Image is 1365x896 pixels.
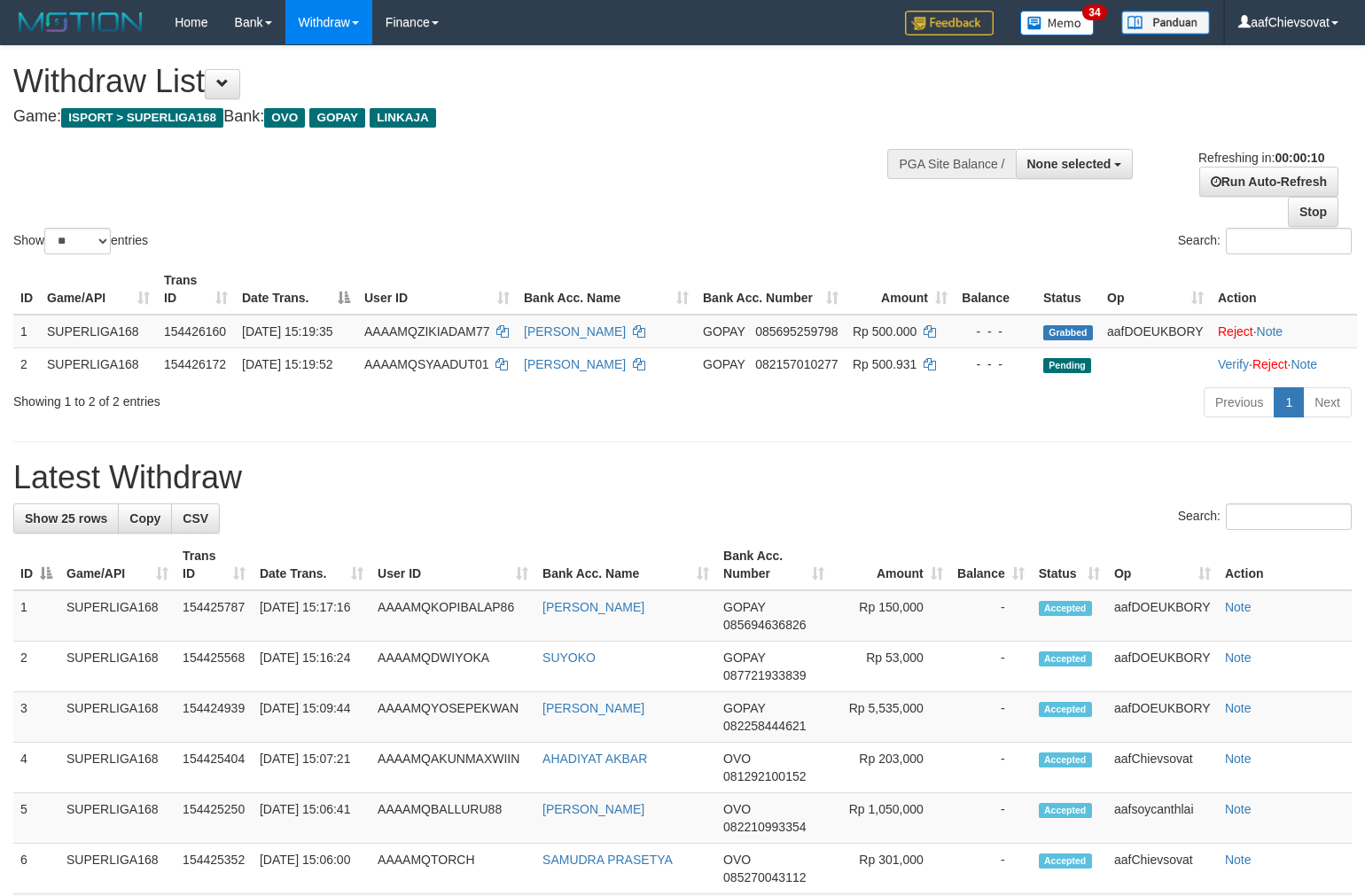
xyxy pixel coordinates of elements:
span: Copy 085270043112 to clipboard [723,870,806,884]
td: 2 [13,347,40,380]
span: 154426172 [164,357,226,371]
th: User ID: activate to sort column ascending [357,264,517,315]
span: GOPAY [723,701,765,715]
td: - [950,590,1032,642]
span: OVO [723,802,751,816]
td: SUPERLIGA168 [59,590,175,642]
select: Showentries [44,228,111,254]
td: SUPERLIGA168 [59,692,175,743]
td: aafDOEUKBORY [1100,315,1211,348]
span: ISPORT > SUPERLIGA168 [61,108,223,128]
span: OVO [723,853,751,867]
h1: Withdraw List [13,64,893,99]
a: SAMUDRA PRASETYA [542,853,673,867]
th: User ID: activate to sort column ascending [370,540,535,590]
td: 5 [13,793,59,844]
th: Balance: activate to sort column ascending [950,540,1032,590]
span: Rp 500.000 [853,324,916,339]
a: Previous [1204,387,1275,417]
span: Refreshing in: [1198,151,1324,165]
th: Amount: activate to sort column ascending [831,540,950,590]
span: Copy 085695259798 to clipboard [755,324,838,339]
span: GOPAY [723,651,765,665]
th: Game/API: activate to sort column ascending [59,540,175,590]
td: SUPERLIGA168 [59,793,175,844]
img: MOTION_logo.png [13,9,148,35]
td: aafDOEUKBORY [1107,642,1218,692]
th: Amount: activate to sort column ascending [846,264,955,315]
th: Date Trans.: activate to sort column descending [235,264,357,315]
span: Accepted [1039,853,1092,869]
span: Accepted [1039,651,1092,666]
span: Accepted [1039,702,1092,717]
th: Bank Acc. Name: activate to sort column ascending [535,540,716,590]
strong: 00:00:10 [1275,151,1324,165]
span: Rp 500.931 [853,357,916,371]
span: 34 [1082,4,1106,20]
td: 154425404 [175,743,253,793]
label: Search: [1178,228,1352,254]
td: SUPERLIGA168 [59,743,175,793]
a: Note [1225,701,1252,715]
td: [DATE] 15:17:16 [253,590,370,642]
span: GOPAY [723,600,765,614]
td: Rp 1,050,000 [831,793,950,844]
span: Accepted [1039,601,1092,616]
input: Search: [1226,228,1352,254]
td: SUPERLIGA168 [59,642,175,692]
td: AAAAMQTORCH [370,844,535,894]
td: [DATE] 15:16:24 [253,642,370,692]
td: 3 [13,692,59,743]
td: Rp 301,000 [831,844,950,894]
td: Rp 5,535,000 [831,692,950,743]
td: - [950,642,1032,692]
a: Note [1225,853,1252,867]
img: Feedback.jpg [905,11,994,35]
td: aafDOEUKBORY [1107,590,1218,642]
a: Note [1225,752,1252,766]
a: [PERSON_NAME] [524,324,626,339]
td: SUPERLIGA168 [59,844,175,894]
a: [PERSON_NAME] [524,357,626,371]
td: 154425352 [175,844,253,894]
button: None selected [1016,149,1134,179]
th: Trans ID: activate to sort column ascending [175,540,253,590]
td: 154425787 [175,590,253,642]
span: Copy 082258444621 to clipboard [723,719,806,733]
td: [DATE] 15:07:21 [253,743,370,793]
h1: Latest Withdraw [13,460,1352,495]
td: - [950,692,1032,743]
span: Pending [1043,358,1091,373]
span: Copy 085694636826 to clipboard [723,618,806,632]
th: ID [13,264,40,315]
a: CSV [171,503,220,534]
a: Next [1303,387,1352,417]
span: AAAAMQSYAADUT01 [364,357,489,371]
span: Copy 082210993354 to clipboard [723,820,806,834]
span: OVO [723,752,751,766]
td: AAAAMQAKUNMAXWIIN [370,743,535,793]
span: GOPAY [309,108,365,128]
td: 154425568 [175,642,253,692]
td: AAAAMQDWIYOKA [370,642,535,692]
td: - [950,793,1032,844]
a: SUYOKO [542,651,596,665]
td: 2 [13,642,59,692]
span: None selected [1027,157,1111,171]
h4: Game: Bank: [13,108,893,126]
td: 1 [13,315,40,348]
th: Game/API: activate to sort column ascending [40,264,157,315]
a: [PERSON_NAME] [542,802,644,816]
div: - - - [962,355,1029,373]
span: [DATE] 15:19:35 [242,324,332,339]
img: Button%20Memo.svg [1020,11,1095,35]
th: Op: activate to sort column ascending [1100,264,1211,315]
span: OVO [264,108,305,128]
td: [DATE] 15:06:00 [253,844,370,894]
td: [DATE] 15:09:44 [253,692,370,743]
td: aafChievsovat [1107,844,1218,894]
span: GOPAY [703,357,745,371]
span: Show 25 rows [25,511,107,526]
td: Rp 203,000 [831,743,950,793]
a: Note [1291,357,1317,371]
